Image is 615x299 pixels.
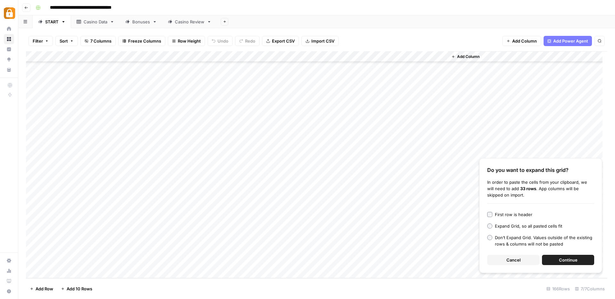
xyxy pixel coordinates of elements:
a: Learning Hub [4,276,14,286]
span: Add 10 Rows [67,286,92,292]
div: Casino Review [175,19,204,25]
div: 166 Rows [544,284,572,294]
button: Add 10 Rows [57,284,96,294]
button: Export CSV [262,36,299,46]
button: Workspace: Adzz [4,5,14,21]
span: Export CSV [272,38,295,44]
input: First row is header [487,212,492,217]
span: Row Height [178,38,201,44]
button: Freeze Columns [118,36,165,46]
span: Add Column [512,38,537,44]
span: Add Row [36,286,53,292]
span: Cancel [506,257,521,263]
div: START [45,19,59,25]
div: 7/7 Columns [572,284,607,294]
button: Add Column [449,53,482,61]
span: Filter [33,38,43,44]
a: Insights [4,44,14,54]
span: Undo [217,38,228,44]
div: Expand Grid, so all pasted cells fit [495,223,562,229]
a: Home [4,24,14,34]
span: Import CSV [311,38,334,44]
button: Redo [235,36,259,46]
div: Do you want to expand this grid? [487,166,594,174]
a: Settings [4,255,14,266]
span: Freeze Columns [128,38,161,44]
input: Don’t Expand Grid. Values outside of the existing rows & columns will not be pasted [487,235,492,240]
div: In order to paste the cells from your clipboard, we will need to add . App columns will be skippe... [487,179,594,198]
div: Bonuses [132,19,150,25]
a: Usage [4,266,14,276]
a: Your Data [4,65,14,75]
span: Add Column [457,54,480,60]
button: Add Row [26,284,57,294]
button: Import CSV [301,36,339,46]
button: Add Power Agent [544,36,592,46]
div: First row is header [495,211,532,218]
span: Add Power Agent [553,38,588,44]
button: 7 Columns [80,36,116,46]
button: Help + Support [4,286,14,296]
b: 33 rows [520,186,536,191]
button: Undo [208,36,233,46]
div: Casino Data [84,19,107,25]
a: Opportunities [4,54,14,65]
a: START [33,15,71,28]
button: Cancel [487,255,539,265]
button: Row Height [168,36,205,46]
button: Sort [55,36,78,46]
a: Casino Data [71,15,120,28]
span: 7 Columns [90,38,111,44]
button: Add Column [502,36,541,46]
a: Casino Review [162,15,217,28]
button: Continue [542,255,594,265]
span: Continue [559,257,578,263]
span: Sort [60,38,68,44]
input: Expand Grid, so all pasted cells fit [487,223,492,229]
a: Browse [4,34,14,44]
div: Don’t Expand Grid. Values outside of the existing rows & columns will not be pasted [495,234,594,247]
img: Adzz Logo [4,7,15,19]
span: Redo [245,38,255,44]
button: Filter [29,36,53,46]
a: Bonuses [120,15,162,28]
